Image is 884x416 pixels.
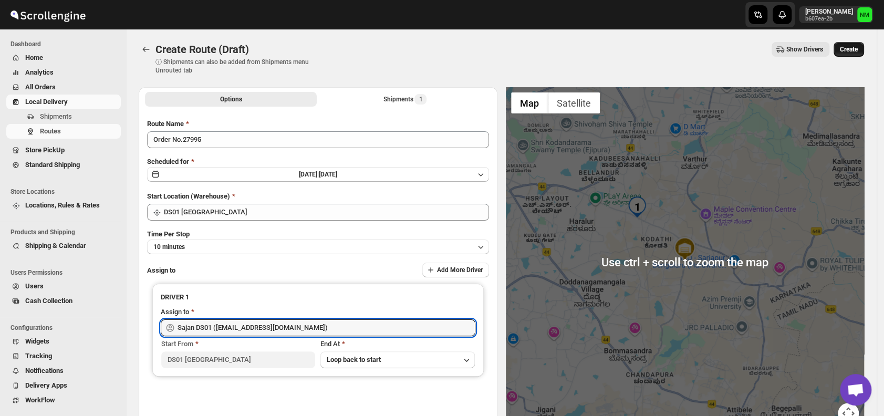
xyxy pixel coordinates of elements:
[11,228,121,236] span: Products and Shipping
[857,7,872,22] span: Narjit Magar
[155,43,249,56] span: Create Route (Draft)
[40,127,61,135] span: Routes
[6,65,121,80] button: Analytics
[8,2,87,28] img: ScrollEngine
[799,6,873,23] button: User menu
[25,98,68,106] span: Local Delivery
[6,294,121,308] button: Cash Collection
[11,40,121,48] span: Dashboard
[6,198,121,213] button: Locations, Rules & Rates
[805,7,853,16] p: [PERSON_NAME]
[25,337,49,345] span: Widgets
[6,334,121,349] button: Widgets
[6,349,121,363] button: Tracking
[25,54,43,61] span: Home
[419,95,422,103] span: 1
[511,92,548,113] button: Show street map
[25,242,86,249] span: Shipping & Calendar
[220,95,242,103] span: Options
[840,45,858,54] span: Create
[155,58,321,75] p: ⓘ Shipments can also be added from Shipments menu Unrouted tab
[11,324,121,332] span: Configurations
[548,92,600,113] button: Show satellite imagery
[319,171,337,178] span: [DATE]
[25,297,72,305] span: Cash Collection
[299,171,319,178] span: [DATE] |
[161,292,475,303] h3: DRIVER 1
[153,243,185,251] span: 10 minutes
[25,161,80,169] span: Standard Shipping
[25,83,56,91] span: All Orders
[6,393,121,408] button: WorkFlow
[772,42,829,57] button: Show Drivers
[786,45,823,54] span: Show Drivers
[627,196,648,217] div: 1
[25,282,44,290] span: Users
[383,94,427,105] div: Shipments
[25,146,65,154] span: Store PickUp
[6,378,121,393] button: Delivery Apps
[161,340,193,348] span: Start From
[25,201,100,209] span: Locations, Rules & Rates
[860,12,869,18] text: NM
[145,92,317,107] button: All Route Options
[320,351,474,368] button: Loop back to start
[25,396,55,404] span: WorkFlow
[6,363,121,378] button: Notifications
[805,16,853,22] p: b607ea-2b
[834,42,864,57] button: Create
[40,112,72,120] span: Shipments
[164,204,489,221] input: Search location
[147,266,175,274] span: Assign to
[25,352,52,360] span: Tracking
[6,50,121,65] button: Home
[6,109,121,124] button: Shipments
[6,80,121,95] button: All Orders
[147,192,230,200] span: Start Location (Warehouse)
[6,238,121,253] button: Shipping & Calendar
[319,92,491,107] button: Selected Shipments
[25,367,64,375] span: Notifications
[320,339,474,349] div: End At
[147,120,184,128] span: Route Name
[25,68,54,76] span: Analytics
[139,42,153,57] button: Routes
[422,263,489,277] button: Add More Driver
[437,266,483,274] span: Add More Driver
[147,230,190,238] span: Time Per Stop
[25,381,67,389] span: Delivery Apps
[147,158,189,165] span: Scheduled for
[840,374,871,405] div: Open chat
[147,167,489,182] button: [DATE]|[DATE]
[11,188,121,196] span: Store Locations
[6,279,121,294] button: Users
[11,268,121,277] span: Users Permissions
[161,307,189,317] div: Assign to
[147,131,489,148] input: Eg: Bengaluru Route
[178,319,475,336] input: Search assignee
[6,124,121,139] button: Routes
[147,240,489,254] button: 10 minutes
[327,356,381,363] span: Loop back to start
